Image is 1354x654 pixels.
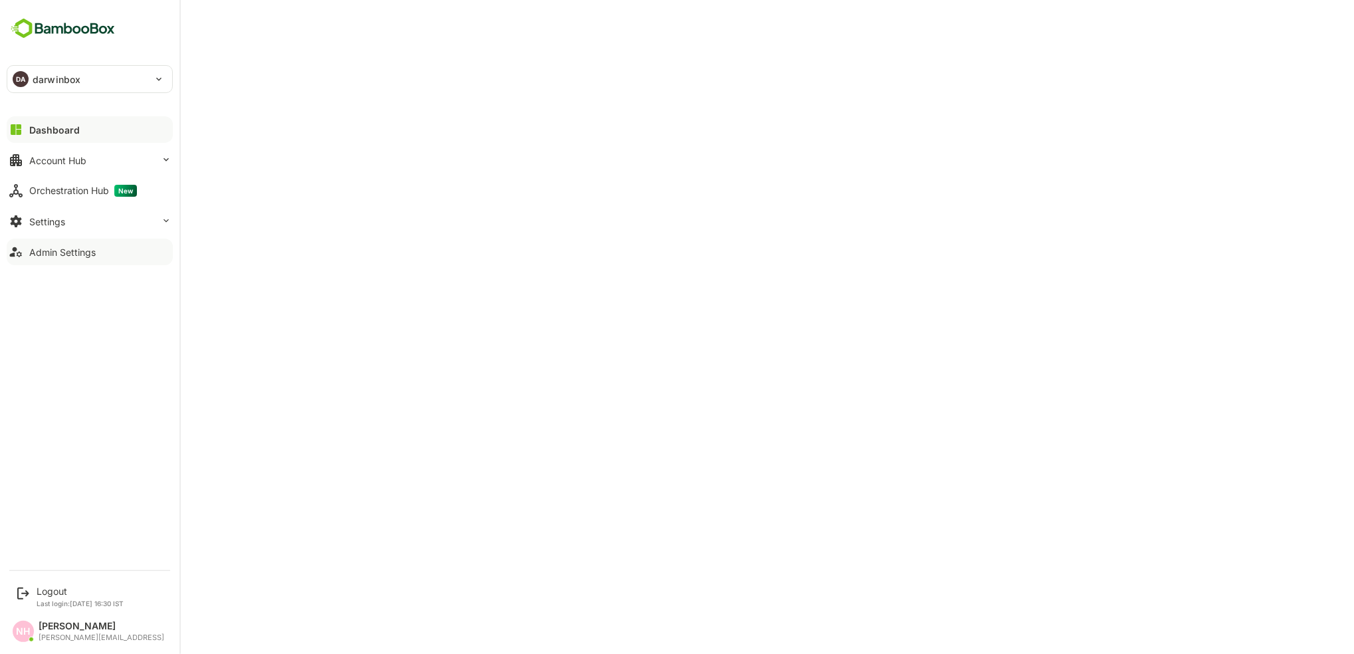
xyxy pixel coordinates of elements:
[7,208,173,235] button: Settings
[7,116,173,143] button: Dashboard
[39,621,164,632] div: [PERSON_NAME]
[13,71,29,87] div: DA
[29,185,137,197] div: Orchestration Hub
[7,177,173,204] button: Orchestration HubNew
[29,124,80,136] div: Dashboard
[13,621,34,642] div: NH
[29,247,96,258] div: Admin Settings
[29,155,86,166] div: Account Hub
[7,16,119,41] img: BambooboxFullLogoMark.5f36c76dfaba33ec1ec1367b70bb1252.svg
[7,147,173,173] button: Account Hub
[29,216,65,227] div: Settings
[114,185,137,197] span: New
[37,599,124,607] p: Last login: [DATE] 16:30 IST
[7,239,173,265] button: Admin Settings
[37,586,124,597] div: Logout
[33,72,80,86] p: darwinbox
[7,66,172,92] div: DAdarwinbox
[39,633,164,642] div: [PERSON_NAME][EMAIL_ADDRESS]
